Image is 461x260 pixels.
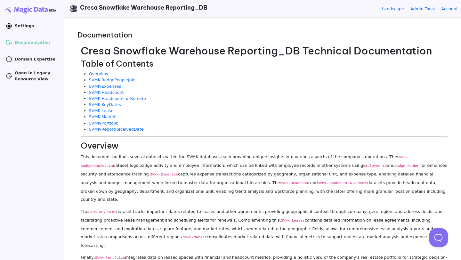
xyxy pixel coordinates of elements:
[3,54,61,64] a: Domain Expertise
[318,181,367,185] code: SVMK-Headcount-w-Remote
[150,173,178,176] code: SVMK-Expenses
[394,164,420,168] code: Badge Number
[3,71,61,81] a: Open in Legacy Resource View
[81,141,448,151] h2: Overview
[89,102,121,107] a: SVMK-KeyDates
[80,4,207,11] span: Cresa Snowflake Warehouse Reporting_DB
[281,219,305,223] code: SVMK-Leases
[183,235,207,239] code: SVMK-Market
[15,23,34,29] span: Settings
[89,108,116,113] a: SVMK-Leases
[3,5,61,14] img: Magic Data logo
[89,77,136,82] a: SVMK-BadgePeopleJoin
[88,210,116,214] code: SVMK-KeyDates
[81,45,448,57] h1: Cresa Snowflake Warehouse Reporting_DB Technical Documentation
[382,6,404,12] a: Landscape
[89,71,108,76] a: Overview
[89,121,118,126] a: SVMK-Portfolio
[81,155,408,168] code: SVMK-BadgePeopleJoin
[89,114,116,119] a: SVMK-Market
[89,84,121,89] a: SVMK-Expenses
[429,228,448,247] iframe: Toggle Customer Support
[3,21,61,31] a: Settings
[3,37,61,48] a: Documentation
[81,59,448,69] h2: Table of Contents
[15,56,55,62] span: Domain Expertise
[89,127,144,132] a: SVMK-ReportReceivedDate
[15,70,58,82] span: Open in Legacy Resource View
[77,31,448,45] h3: Documentation
[89,90,124,95] a: SVMK-Headcount
[280,181,310,185] code: SVMK-Headcount
[89,96,146,101] a: SVMK-Headcount-w-Remote
[410,6,435,12] a: Admin Tools
[95,256,125,260] code: SVMK-Portfolio
[441,6,458,12] a: Account
[81,153,448,203] p: This document outlines several datasets within the SVMK database, each providing unique insights ...
[81,207,448,249] p: The dataset tracks important dates related to leases and other agreements, providing geographical...
[363,164,387,168] code: Employee ID
[15,39,50,45] span: Documentation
